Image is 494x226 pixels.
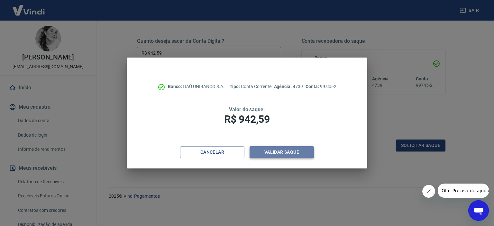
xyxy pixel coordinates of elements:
[230,84,241,89] span: Tipo:
[230,83,271,90] p: Conta Corrente
[438,184,489,198] iframe: Mensagem da empresa
[168,84,183,89] span: Banco:
[274,84,293,89] span: Agência:
[306,83,336,90] p: 99745-2
[306,84,320,89] span: Conta:
[168,83,224,90] p: ITAÚ UNIBANCO S.A.
[422,185,435,198] iframe: Fechar mensagem
[468,200,489,221] iframe: Botão para abrir a janela de mensagens
[250,146,314,158] button: Validar saque
[180,146,244,158] button: Cancelar
[229,106,265,113] span: Valor do saque:
[4,5,54,10] span: Olá! Precisa de ajuda?
[224,113,270,125] span: R$ 942,59
[274,83,303,90] p: 4739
